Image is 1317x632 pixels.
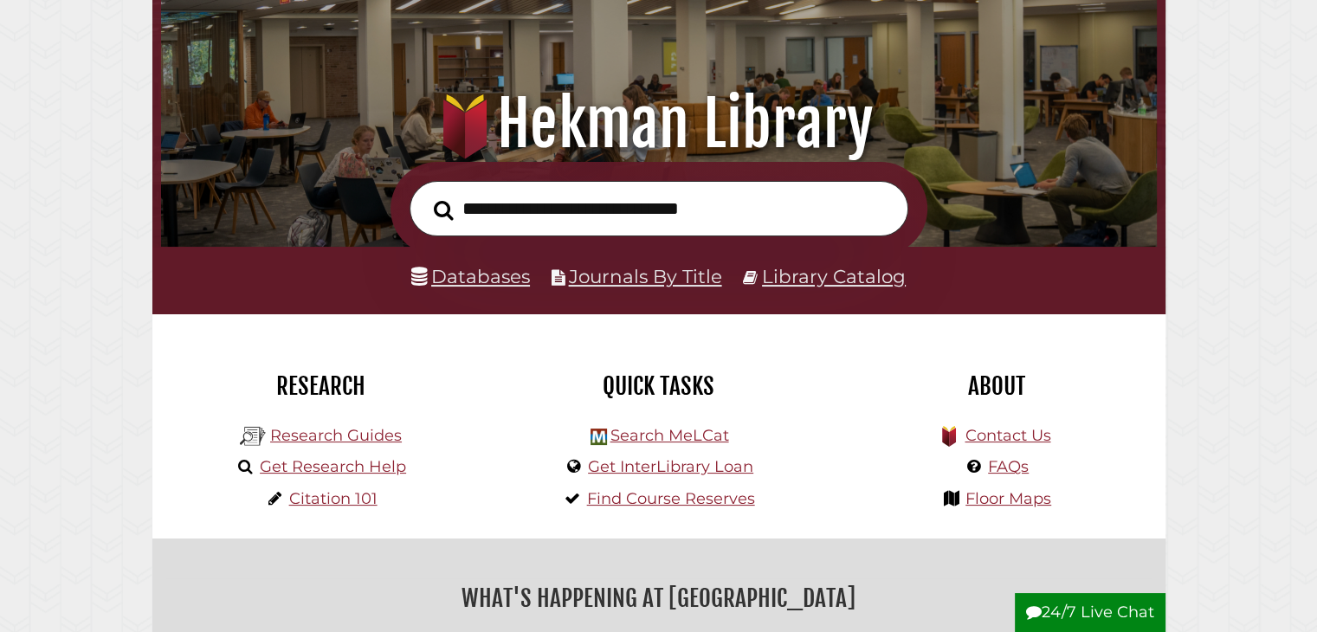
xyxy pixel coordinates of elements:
button: Search [425,195,462,225]
a: FAQs [988,457,1029,476]
a: Search MeLCat [610,426,728,445]
img: Hekman Library Logo [240,423,266,449]
i: Search [434,199,454,220]
img: Hekman Library Logo [591,429,607,445]
h1: Hekman Library [180,86,1136,162]
a: Get Research Help [260,457,406,476]
h2: About [841,371,1152,401]
a: Research Guides [270,426,402,445]
a: Contact Us [965,426,1050,445]
a: Journals By Title [569,265,722,287]
a: Library Catalog [762,265,906,287]
a: Get InterLibrary Loan [588,457,753,476]
a: Find Course Reserves [587,489,755,508]
h2: Quick Tasks [503,371,815,401]
a: Citation 101 [289,489,378,508]
h2: What's Happening at [GEOGRAPHIC_DATA] [165,578,1152,618]
a: Databases [411,265,530,287]
h2: Research [165,371,477,401]
a: Floor Maps [965,489,1051,508]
